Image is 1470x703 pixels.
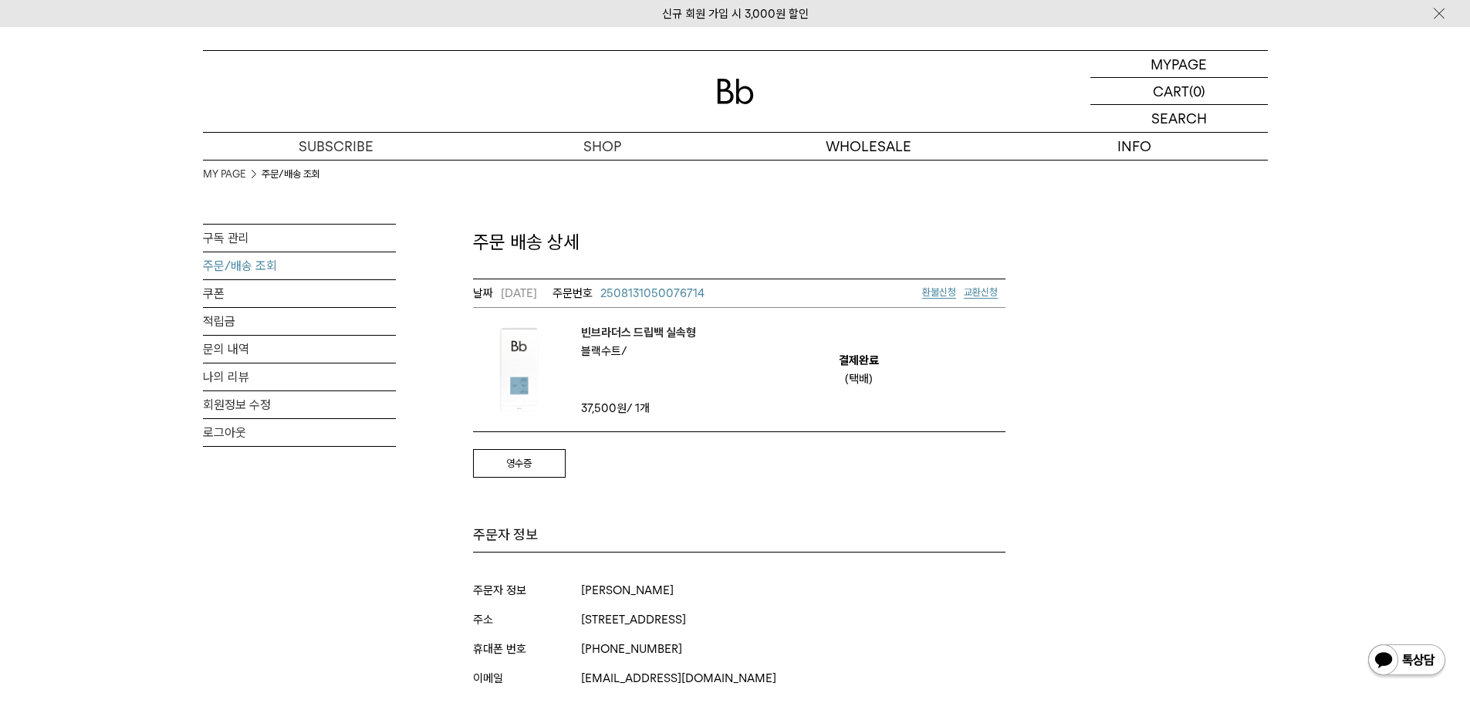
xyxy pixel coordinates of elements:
[473,526,1005,553] h4: 주문자 정보
[473,284,537,302] em: [DATE]
[964,286,998,298] span: 교환신청
[581,583,1005,597] td: [PERSON_NAME]
[553,284,705,302] a: 2508131050076714
[1151,51,1207,77] p: MYPAGE
[1151,105,1207,132] p: SEARCH
[845,370,873,388] div: (택배)
[581,613,1005,627] td: [STREET_ADDRESS]
[203,363,396,390] a: 나의 리뷰
[1153,78,1189,104] p: CART
[203,167,246,182] a: MY PAGE
[1002,133,1268,160] p: INFO
[839,351,879,370] em: 결제완료
[581,399,712,417] td: / 1개
[473,449,566,478] a: 영수증
[717,79,754,104] img: 로고
[473,583,581,597] th: 주문자 정보
[203,308,396,335] a: 적립금
[1189,78,1205,104] p: (0)
[600,286,705,300] span: 2508131050076714
[469,133,735,160] a: SHOP
[262,167,320,182] li: 주문/배송 조회
[581,642,1005,656] td: [PHONE_NUMBER]
[473,323,566,416] img: 빈브라더스 드립백 실속형
[473,613,581,627] th: 주소
[473,671,581,685] th: 이메일
[203,419,396,446] a: 로그아웃
[662,7,809,21] a: 신규 회원 가입 시 3,000원 할인
[581,323,696,342] a: 빈브라더스 드립백 실속형
[203,252,396,279] a: 주문/배송 조회
[1367,643,1447,680] img: 카카오톡 채널 1:1 채팅 버튼
[581,671,1005,685] td: [EMAIL_ADDRESS][DOMAIN_NAME]
[203,391,396,418] a: 회원정보 수정
[506,458,532,469] span: 영수증
[203,133,469,160] a: SUBSCRIBE
[1090,78,1268,105] a: CART (0)
[581,344,627,358] span: 블랙수트
[581,401,627,415] strong: 37,500원
[922,286,956,298] span: 환불신청
[203,336,396,363] a: 문의 내역
[203,225,396,252] a: 구독 관리
[473,229,1005,255] p: 주문 배송 상세
[473,642,581,656] th: 휴대폰 번호
[203,280,396,307] a: 쿠폰
[735,133,1002,160] p: WHOLESALE
[964,286,998,299] a: 교환신청
[1090,51,1268,78] a: MYPAGE
[922,286,956,299] a: 환불신청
